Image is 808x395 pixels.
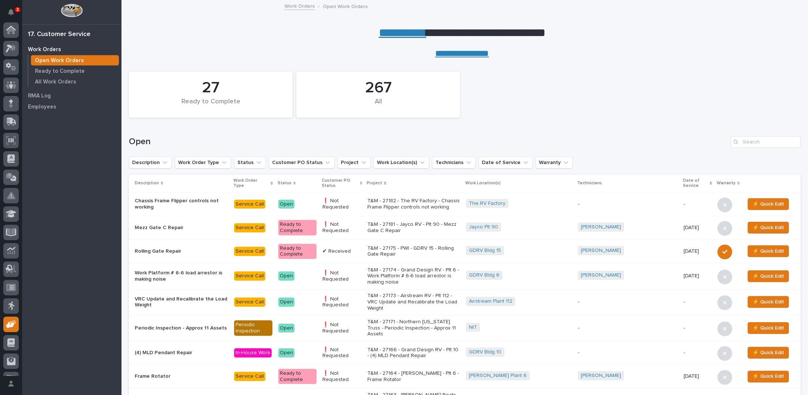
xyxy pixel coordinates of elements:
p: - [578,299,678,305]
a: Open Work Orders [28,55,121,65]
p: - [578,325,678,331]
p: - [578,201,678,207]
p: Work Order Type [233,177,269,190]
div: Open [278,324,294,333]
p: [DATE] [684,225,712,231]
tr: Periodic Inspection - Approx 11 AssetsPeriodic InspectionOpen❗ Not RequestedT&M - 27171 - Norther... [129,315,801,341]
div: Open [278,200,294,209]
a: All Work Orders [28,76,121,87]
a: RMA Log [22,90,121,101]
div: Ready to Complete [278,220,317,235]
p: Open Work Orders [35,57,84,64]
p: Periodic Inspection - Approx 11 Assets [135,325,228,331]
p: Date of Service [683,177,708,190]
button: ⚡ Quick Edit [748,222,789,234]
span: ⚡ Quick Edit [752,372,784,381]
button: ⚡ Quick Edit [748,322,789,334]
a: The RV Factory [469,200,505,207]
div: Service Call [234,372,265,381]
button: ⚡ Quick Edit [748,270,789,282]
p: T&M - 27181 - Jayco RV - Plt 90 - Mezz Gate C Repair [367,221,460,234]
button: ⚡ Quick Edit [748,198,789,210]
p: Technicians [577,179,602,187]
p: Work Orders [28,46,61,53]
p: Chassis Frame Flipper controls not working [135,198,228,210]
div: Service Call [234,271,265,281]
button: Project [338,157,371,168]
p: - [578,350,678,356]
div: All [309,98,448,113]
p: ✔ Received [322,248,362,255]
p: Mezz Gate C Repair [135,225,228,231]
p: [DATE] [684,248,712,255]
p: ❗ Not Requested [322,198,362,210]
p: Work Location(s) [465,179,501,187]
p: ❗ Not Requested [322,347,362,359]
div: In-House Work [234,348,272,357]
span: ⚡ Quick Edit [752,324,784,332]
button: Status [234,157,266,168]
tr: Chassis Frame Flipper controls not workingService CallOpen❗ Not RequestedT&M - 27182 - The RV Fac... [129,192,801,216]
p: T&M - 27166 - Grand Design RV - Plt 10 - (4) MLD Pendant Repair [367,347,460,359]
div: Service Call [234,247,265,256]
div: Periodic Inspection [234,320,272,336]
p: Work Platform # 6-6 load arrestor is making noise [135,270,228,282]
p: Ready to Complete [35,68,85,75]
a: Work Orders [285,1,315,10]
p: T&M - 27171 - Northern [US_STATE] Truss - Periodic Inspection - Approx 11 Assets [367,319,460,337]
tr: Frame RotatorService CallReady to Complete❗ Not RequestedT&M - 27164 - [PERSON_NAME] - Plt 6 - Fr... [129,364,801,388]
p: T&M - 27174 - Grand Design RV - Plt 6 - Work Platform # 6-6 load arrestor is making noise [367,267,460,285]
span: ⚡ Quick Edit [752,200,784,209]
p: Frame Rotator [135,373,228,380]
p: - [684,299,712,305]
p: T&M - 27175 - PWI - GDRV 15 - Rolling Gate Repair [367,245,460,258]
p: T&M - 27173 - Airstream RV - Plt 112 - VRC Update and Recalibrate the Load Weight [367,293,460,311]
button: Work Location(s) [374,157,429,168]
a: Work Orders [22,44,121,55]
button: Notifications [3,4,19,20]
a: [PERSON_NAME] [581,272,621,278]
p: ❗ Not Requested [322,370,362,383]
p: Customer PO Status [322,177,358,190]
div: Open [278,348,294,357]
a: [PERSON_NAME] [581,224,621,230]
span: ⚡ Quick Edit [752,247,784,256]
a: GDRV Bldg 15 [469,248,501,254]
p: [DATE] [684,373,712,380]
div: Service Call [234,200,265,209]
p: - [684,201,712,207]
div: Search [731,136,801,148]
button: ⚡ Quick Edit [748,245,789,257]
p: [DATE] [684,273,712,279]
a: GDRV Bldg 6 [469,272,500,278]
p: ❗ Not Requested [322,221,362,234]
button: Customer PO Status [269,157,335,168]
p: Employees [28,104,56,110]
a: [PERSON_NAME] [581,373,621,379]
tr: Rolling Gate RepairService CallReady to Complete✔ ReceivedT&M - 27175 - PWI - GDRV 15 - Rolling G... [129,239,801,263]
button: Work Order Type [175,157,231,168]
tr: Work Platform # 6-6 load arrestor is making noiseService CallOpen❗ Not RequestedT&M - 27174 - Gra... [129,263,801,289]
p: T&M - 27182 - The RV Factory - Chassis Frame Flipper controls not working [367,198,460,210]
a: Ready to Complete [28,66,121,76]
p: All Work Orders [35,79,76,85]
div: Ready to Complete [278,369,317,384]
div: Service Call [234,223,265,232]
p: ❗ Not Requested [322,296,362,309]
button: ⚡ Quick Edit [748,347,789,359]
div: Ready to Complete [141,98,280,113]
p: VRC Update and Recalibrate the Load Weight [135,296,228,309]
p: ❗ Not Requested [322,322,362,334]
p: Rolling Gate Repair [135,248,228,255]
button: Warranty [536,157,573,168]
span: ⚡ Quick Edit [752,298,784,306]
a: [PERSON_NAME] Plant 6 [469,373,527,379]
button: Description [129,157,172,168]
div: Open [278,298,294,307]
p: Open Work Orders [323,2,368,10]
tr: VRC Update and Recalibrate the Load WeightService CallOpen❗ Not RequestedT&M - 27173 - Airstream ... [129,289,801,315]
p: - [684,350,712,356]
div: Open [278,271,294,281]
button: Date of Service [479,157,533,168]
p: (4) MLD Pendant Repair [135,350,228,356]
